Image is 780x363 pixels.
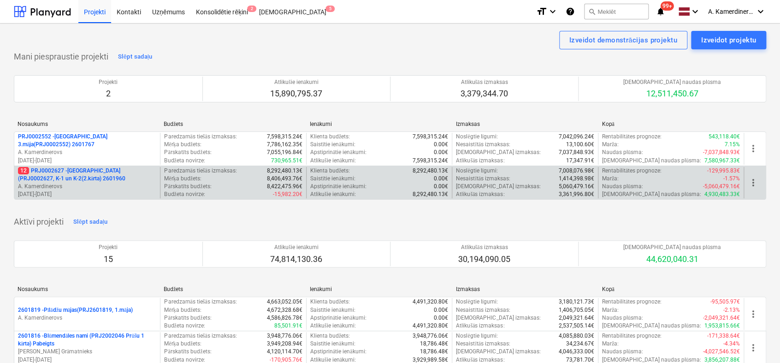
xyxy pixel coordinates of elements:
p: 0.00€ [434,183,448,190]
div: Izveidot projektu [701,34,756,46]
p: 2,049,321.64€ [559,314,594,322]
p: 7,598,315.24€ [413,133,448,141]
span: 12 [18,167,29,174]
p: [DEMOGRAPHIC_DATA] naudas plūsma : [602,157,701,165]
p: Atlikušie ienākumi [270,78,322,86]
p: Saistītie ienākumi : [310,175,355,183]
p: A. Kamerdinerovs [18,149,156,156]
p: Noslēgtie līgumi : [456,298,498,306]
p: A. Kamerdinerovs [18,314,156,322]
div: Kopā [602,121,740,128]
p: A. Kamerdinerovs [18,183,156,190]
p: Marža : [602,306,619,314]
p: 2,537,505.14€ [559,322,594,330]
p: Klienta budžets : [310,332,350,340]
p: -171,338.64€ [707,332,740,340]
p: 0.00€ [434,149,448,156]
p: -4.34% [723,340,740,348]
p: 0.00€ [434,175,448,183]
p: Atlikušās izmaksas [461,78,508,86]
button: Slēpt sadaļu [71,214,110,229]
p: [DEMOGRAPHIC_DATA] izmaksas : [456,149,540,156]
p: 8,292,480.13€ [413,190,448,198]
i: keyboard_arrow_down [755,6,766,17]
p: Apstiprinātie ienākumi : [310,183,366,190]
p: [DEMOGRAPHIC_DATA] izmaksas : [456,348,540,356]
span: search [588,8,596,15]
div: 2601819 -Pīlādžu mājas(PRJ2601819, 1.māja)A. Kamerdinerovs [18,306,156,322]
p: -2.13% [723,306,740,314]
span: more_vert [748,309,759,320]
p: Apstiprinātie ienākumi : [310,149,366,156]
p: [DEMOGRAPHIC_DATA] naudas plūsma [623,244,721,251]
span: A. Kamerdinerovs [708,8,754,15]
p: [DEMOGRAPHIC_DATA] naudas plūsma : [602,322,701,330]
p: Budžeta novirze : [164,322,205,330]
p: 4,930,483.33€ [704,190,740,198]
i: keyboard_arrow_down [690,6,701,17]
p: 15,890,795.37 [270,88,322,99]
p: 4,491,320.80€ [413,298,448,306]
p: 7,042,096.24€ [559,133,594,141]
p: 4,120,114.70€ [267,348,302,356]
p: 543,118.40€ [709,133,740,141]
p: Klienta budžets : [310,167,350,175]
iframe: Chat Widget [734,319,780,363]
p: Rentabilitātes prognoze : [602,133,662,141]
p: 8,422,475.96€ [267,183,302,190]
p: [DEMOGRAPHIC_DATA] naudas plūsma : [602,190,701,198]
div: Budžets [164,121,302,128]
p: Naudas plūsma : [602,348,643,356]
p: 3,949,208.94€ [267,340,302,348]
p: Noslēgtie līgumi : [456,332,498,340]
div: Nosaukums [18,121,156,127]
p: 3,948,776.06€ [413,332,448,340]
p: Paredzamās tiešās izmaksas : [164,133,236,141]
p: -15,982.20€ [273,190,302,198]
span: more_vert [748,143,759,154]
p: 4,586,826.78€ [267,314,302,322]
button: Meklēt [584,4,649,19]
p: [DATE] - [DATE] [18,157,156,165]
p: Pārskatīts budžets : [164,149,211,156]
p: -4,027,546.52€ [703,348,740,356]
p: 8,292,480.13€ [267,167,302,175]
p: 7,580,967.33€ [704,157,740,165]
p: 7,037,848.93€ [559,149,594,156]
p: Mērķa budžets : [164,175,201,183]
button: Slēpt sadaļu [116,49,155,64]
p: -1.57% [723,175,740,183]
p: [DEMOGRAPHIC_DATA] izmaksas : [456,183,540,190]
p: PRJ0002552 - [GEOGRAPHIC_DATA] 3.māja(PRJ0002552) 2601767 [18,133,156,149]
p: 3,379,344.70 [461,88,508,99]
p: 4,046,333.00€ [559,348,594,356]
p: Klienta budžets : [310,298,350,306]
p: 7,008,076.98€ [559,167,594,175]
p: 7,786,162.35€ [267,141,302,149]
div: Izveidot demonstrācijas projektu [569,34,677,46]
p: 730,965.51€ [271,157,302,165]
div: Budžets [164,286,302,293]
p: 12,511,450.67 [623,88,721,99]
p: 2 [99,88,118,99]
p: Nesaistītās izmaksas : [456,175,510,183]
span: 99+ [661,1,674,11]
div: 12PRJ0002627 -[GEOGRAPHIC_DATA] (PRJ0002627, K-1 un K-2(2.kārta) 2601960A. Kamerdinerovs[DATE]-[D... [18,167,156,199]
p: Atlikušās izmaksas [458,244,510,251]
button: Izveidot demonstrācijas projektu [559,31,687,49]
p: Mērķa budžets : [164,340,201,348]
div: Kopā [602,286,740,293]
p: 5,060,479.16€ [559,183,594,190]
p: Naudas plūsma : [602,183,643,190]
p: 7,598,315.24€ [413,157,448,165]
p: Naudas plūsma : [602,149,643,156]
p: 1,414,398.98€ [559,175,594,183]
p: 3,361,996.80€ [559,190,594,198]
p: [DEMOGRAPHIC_DATA] izmaksas : [456,314,540,322]
p: Noslēgtie līgumi : [456,167,498,175]
p: 2601816 - Blūmendāles nami (PRJ2002046 Prūšu 1 kārta) Pabeigts [18,332,156,348]
i: keyboard_arrow_down [547,6,558,17]
p: 15 [99,254,118,265]
p: Atlikušās izmaksas : [456,190,504,198]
